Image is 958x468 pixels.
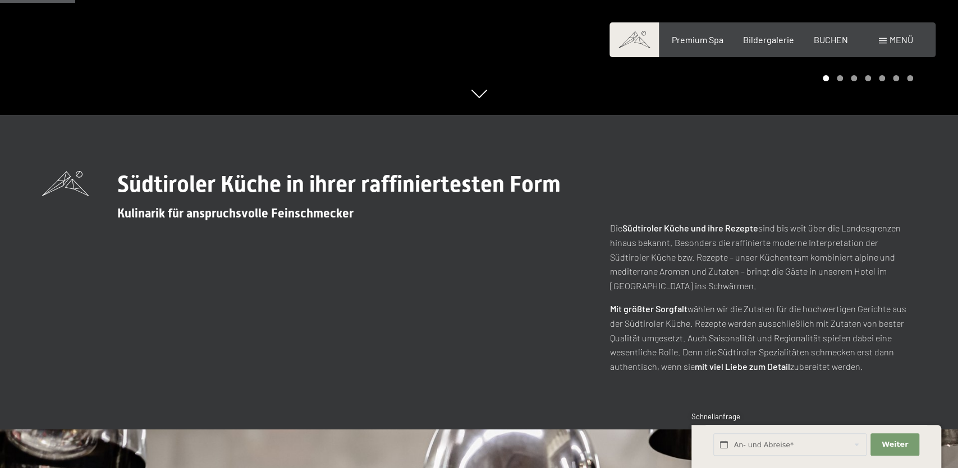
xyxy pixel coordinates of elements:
span: Kulinarik für anspruchsvolle Feinschmecker [117,206,354,220]
p: wählen wir die Zutaten für die hochwertigen Gerichte aus der Südtiroler Küche. Rezepte werden aus... [610,302,916,373]
strong: Mit größter Sorgfalt [610,303,687,314]
span: Südtiroler Küche in ihrer raffiniertesten Form [117,171,561,197]
span: Schnellanfrage [691,412,740,421]
div: Carousel Page 6 [893,75,899,81]
span: Menü [890,34,913,45]
div: Carousel Page 2 [837,75,843,81]
p: Die sind bis weit über die Landesgrenzen hinaus bekannt. Besonders die raffinierte moderne Interp... [610,221,916,293]
strong: Südtiroler Küche und ihre Rezepte [622,223,758,233]
span: Weiter [882,439,908,450]
div: Carousel Page 3 [851,75,857,81]
button: Weiter [870,433,919,456]
a: Premium Spa [671,34,723,45]
div: Carousel Page 5 [879,75,885,81]
div: Carousel Page 4 [865,75,871,81]
strong: mit viel Liebe zum Detail [695,361,790,372]
div: Carousel Page 1 (Current Slide) [823,75,829,81]
div: Carousel Pagination [819,75,913,81]
a: Bildergalerie [743,34,794,45]
div: Carousel Page 7 [907,75,913,81]
a: BUCHEN [814,34,848,45]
